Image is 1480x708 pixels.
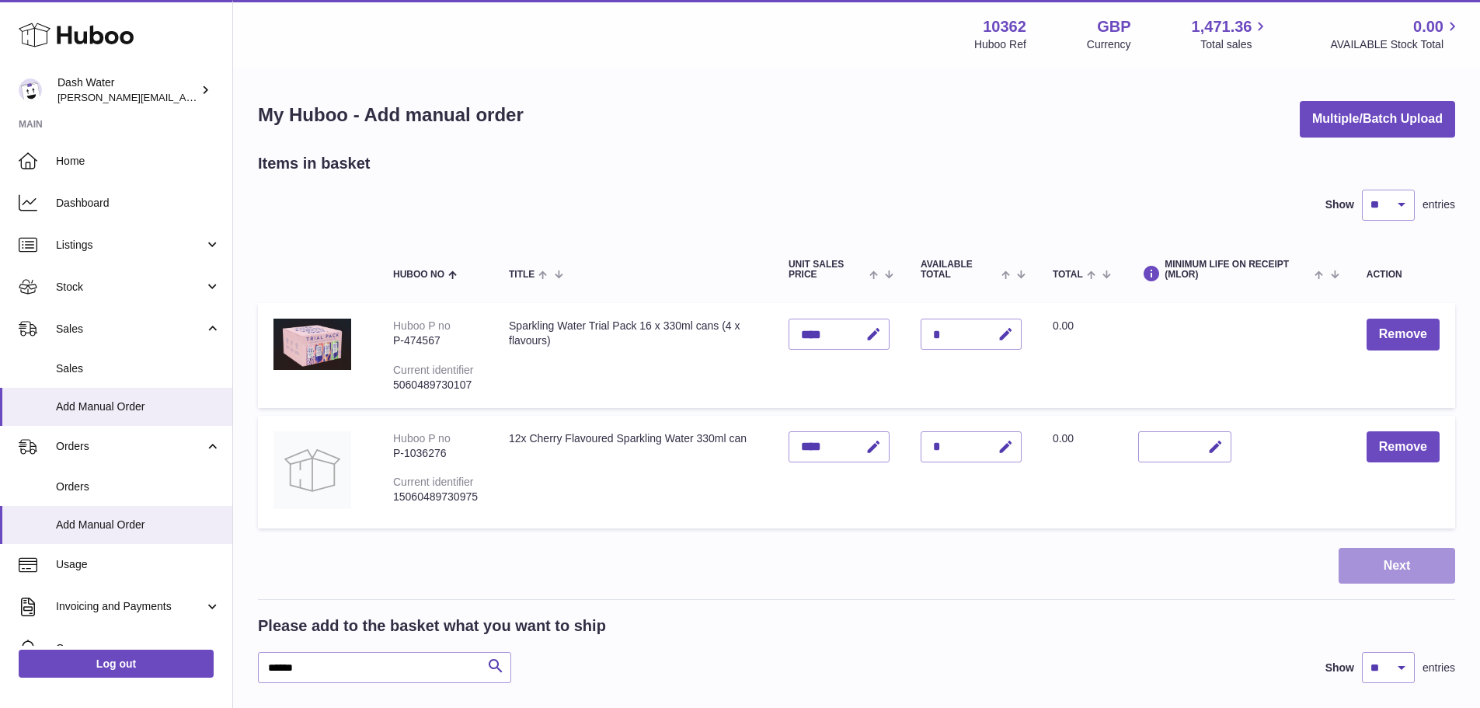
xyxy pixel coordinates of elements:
[974,37,1026,52] div: Huboo Ref
[1325,197,1354,212] label: Show
[1367,319,1440,351] button: Remove
[393,270,444,280] span: Huboo no
[1053,270,1083,280] span: Total
[56,439,204,454] span: Orders
[19,650,214,678] a: Log out
[393,319,451,332] div: Huboo P no
[1053,319,1074,332] span: 0.00
[393,490,478,504] div: 15060489730975
[56,557,221,572] span: Usage
[393,364,474,376] div: Current identifier
[789,260,865,280] span: Unit Sales Price
[273,431,351,509] img: 12x Cherry Flavoured Sparkling Water 330ml can
[493,416,773,528] td: 12x Cherry Flavoured Sparkling Water 330ml can
[56,399,221,414] span: Add Manual Order
[1339,548,1455,584] button: Next
[1165,260,1311,280] span: Minimum Life On Receipt (MLOR)
[1200,37,1269,52] span: Total sales
[393,378,478,392] div: 5060489730107
[56,361,221,376] span: Sales
[921,260,998,280] span: AVAILABLE Total
[1087,37,1131,52] div: Currency
[273,319,351,370] img: Sparkling Water Trial Pack 16 x 330ml cans (4 x flavours)
[57,91,312,103] span: [PERSON_NAME][EMAIL_ADDRESS][DOMAIN_NAME]
[56,518,221,532] span: Add Manual Order
[393,333,478,348] div: P-474567
[393,432,451,445] div: Huboo P no
[57,75,197,105] div: Dash Water
[56,280,204,295] span: Stock
[56,641,221,656] span: Cases
[56,599,204,614] span: Invoicing and Payments
[1330,37,1461,52] span: AVAILABLE Stock Total
[258,153,371,174] h2: Items in basket
[56,238,204,253] span: Listings
[983,16,1026,37] strong: 10362
[1192,16,1252,37] span: 1,471.36
[56,480,221,494] span: Orders
[1192,16,1270,52] a: 1,471.36 Total sales
[258,103,524,127] h1: My Huboo - Add manual order
[1423,661,1455,675] span: entries
[1053,432,1074,445] span: 0.00
[258,616,606,637] h2: Please add to the basket what you want to ship
[56,322,204,337] span: Sales
[1097,16,1130,37] strong: GBP
[509,270,535,280] span: Title
[1423,197,1455,212] span: entries
[1330,16,1461,52] a: 0.00 AVAILABLE Stock Total
[1367,431,1440,463] button: Remove
[19,78,42,102] img: james@dash-water.com
[1413,16,1443,37] span: 0.00
[1325,661,1354,675] label: Show
[393,476,474,488] div: Current identifier
[1300,101,1455,138] button: Multiple/Batch Upload
[393,446,478,461] div: P-1036276
[1367,270,1440,280] div: Action
[493,303,773,407] td: Sparkling Water Trial Pack 16 x 330ml cans (4 x flavours)
[56,196,221,211] span: Dashboard
[56,154,221,169] span: Home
